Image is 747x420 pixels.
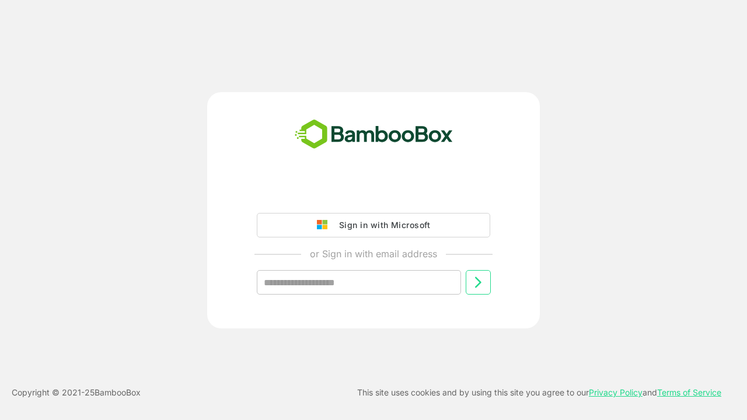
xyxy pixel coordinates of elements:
iframe: Sign in with Google Button [251,180,496,206]
p: or Sign in with email address [310,247,437,261]
img: google [317,220,333,230]
button: Sign in with Microsoft [257,213,490,237]
a: Privacy Policy [589,387,643,397]
p: This site uses cookies and by using this site you agree to our and [357,386,721,400]
img: bamboobox [288,116,459,154]
a: Terms of Service [657,387,721,397]
p: Copyright © 2021- 25 BambooBox [12,386,141,400]
div: Sign in with Microsoft [333,218,430,233]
